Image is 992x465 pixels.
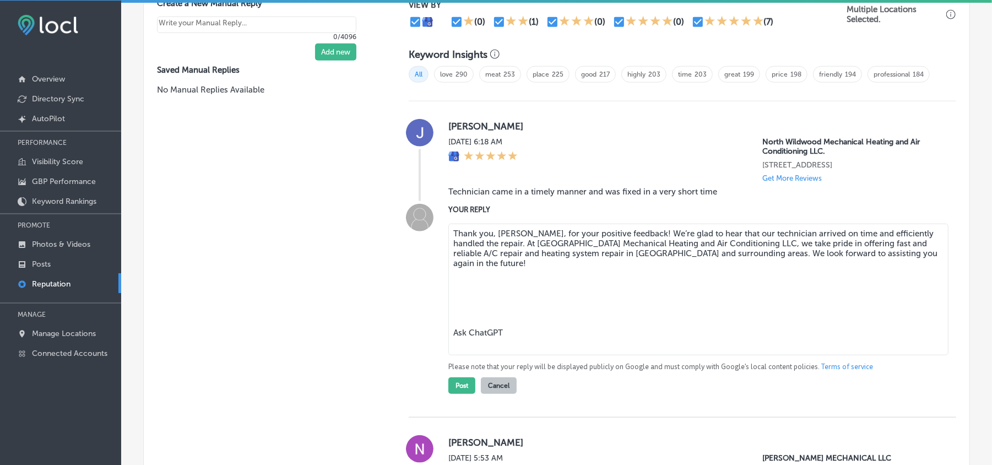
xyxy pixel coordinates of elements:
[157,84,373,96] p: No Manual Replies Available
[913,71,924,78] a: 184
[648,71,660,78] a: 203
[463,15,474,29] div: 1 Star
[485,71,501,78] a: meat
[627,71,646,78] a: highly
[581,71,597,78] a: good
[481,377,517,394] button: Cancel
[529,17,539,27] div: (1)
[409,66,429,83] span: All
[32,197,96,206] p: Keyword Rankings
[18,15,78,35] img: fda3e92497d09a02dc62c9cd864e3231.png
[704,15,764,29] div: 5 Stars
[762,453,939,463] p: PETER MECHANICAL LLC
[772,71,788,78] a: price
[762,160,939,170] p: 351 Ranger Road Unit 3
[32,259,51,269] p: Posts
[315,44,356,61] button: Add new
[678,71,692,78] a: time
[762,174,822,182] p: Get More Reviews
[448,453,518,463] label: [DATE] 5:53 AM
[448,224,948,355] textarea: Thank you, [PERSON_NAME], for your positive feedback! We’re glad to hear that our technician arri...
[695,71,707,78] a: 203
[552,71,563,78] a: 225
[474,17,485,27] div: (0)
[626,15,673,29] div: 4 Stars
[503,71,515,78] a: 253
[448,121,939,132] label: [PERSON_NAME]
[456,71,468,78] a: 290
[506,15,529,29] div: 2 Stars
[599,71,610,78] a: 217
[157,17,356,33] textarea: Create your Quick Reply
[874,71,910,78] a: professional
[743,71,754,78] a: 199
[409,48,487,61] h3: Keyword Insights
[448,206,939,214] label: YOUR REPLY
[594,17,605,27] div: (0)
[673,17,684,27] div: (0)
[464,151,518,163] div: 5 Stars
[764,17,774,27] div: (7)
[406,204,433,231] img: Image
[32,279,71,289] p: Reputation
[448,137,518,147] label: [DATE] 6:18 AM
[821,362,873,372] a: Terms of service
[157,33,356,41] p: 0/4096
[724,71,740,78] a: great
[32,114,65,123] p: AutoPilot
[847,4,944,24] p: Multiple Locations Selected.
[32,94,84,104] p: Directory Sync
[32,157,83,166] p: Visibility Score
[32,240,90,249] p: Photos & Videos
[32,329,96,338] p: Manage Locations
[32,177,96,186] p: GBP Performance
[448,437,939,448] label: [PERSON_NAME]
[448,187,939,197] blockquote: Technician came in a timely manner and was fixed in a very short time
[533,71,549,78] a: place
[157,65,373,75] label: Saved Manual Replies
[448,362,939,372] p: Please note that your reply will be displayed publicly on Google and must comply with Google's lo...
[440,71,453,78] a: love
[845,71,856,78] a: 194
[790,71,801,78] a: 198
[819,71,842,78] a: friendly
[762,137,939,156] p: North Wildwood Mechanical Heating and Air Conditioning LLC.
[559,15,594,29] div: 3 Stars
[32,74,65,84] p: Overview
[32,349,107,358] p: Connected Accounts
[448,377,475,394] button: Post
